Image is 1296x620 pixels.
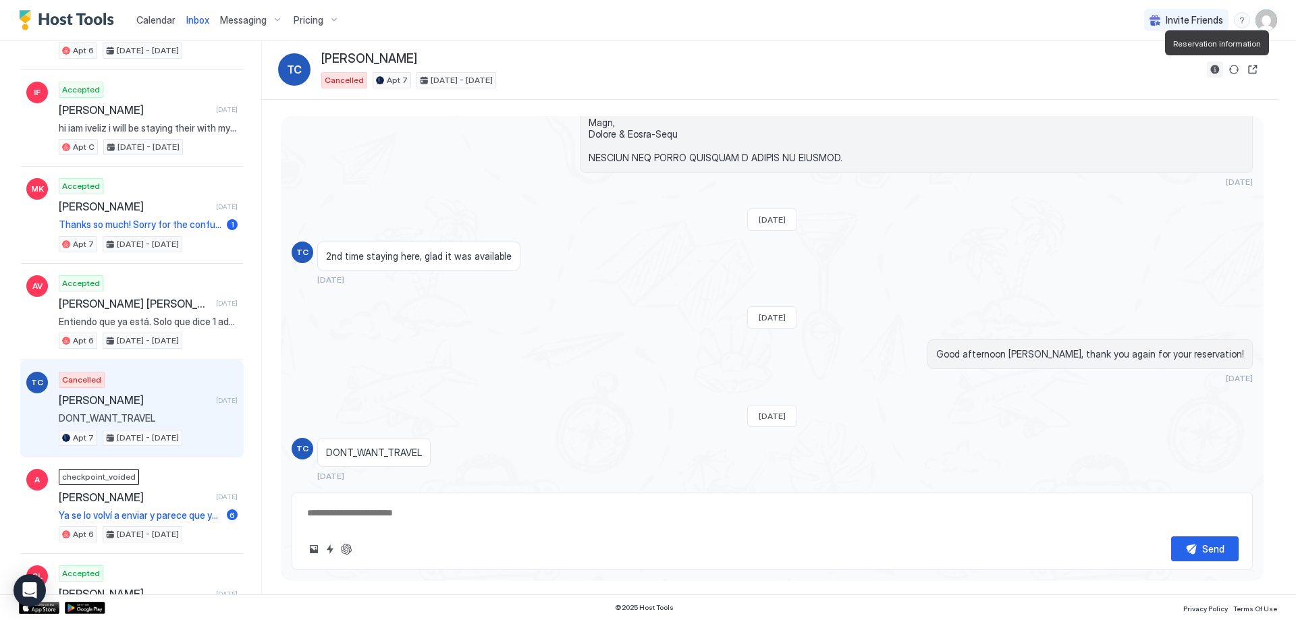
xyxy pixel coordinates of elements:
a: Host Tools Logo [19,10,120,30]
span: [PERSON_NAME] [59,490,211,504]
button: Send [1171,536,1239,561]
a: Privacy Policy [1183,600,1228,615]
span: TC [287,61,302,78]
span: 2nd time staying here, glad it was available [326,250,512,262]
span: Good afternoon [PERSON_NAME], thank you again for your reservation! [936,348,1244,360]
span: Privacy Policy [1183,604,1228,613]
span: Apt 6 [73,335,94,347]
span: [DATE] [216,492,238,501]
span: Accepted [62,180,100,192]
span: Apt 7 [73,238,94,250]
span: [DATE] - [DATE] [117,335,179,347]
a: Google Play Store [65,602,105,614]
span: Entiendo que ya está. Solo que dice 1 adulto. [59,316,238,328]
span: Pricing [294,14,323,26]
span: TC [296,246,308,258]
span: Invite Friends [1166,14,1223,26]
span: [PERSON_NAME] [59,103,211,117]
span: [DATE] [317,275,344,285]
span: [DATE] [1226,373,1253,383]
span: AV [32,280,43,292]
a: Terms Of Use [1233,600,1277,615]
span: TC [296,443,308,455]
span: checkpoint_voided [62,471,136,483]
span: TC [31,376,43,389]
span: Apt 6 [73,45,94,57]
span: [DATE] [216,299,238,308]
span: SL [32,570,43,582]
span: [DATE] - [DATE] [431,74,493,86]
a: App Store [19,602,59,614]
span: [DATE] [759,411,786,421]
span: [DATE] - [DATE] [117,432,179,444]
div: User profile [1255,9,1277,31]
a: Inbox [186,13,209,27]
span: A [34,474,40,486]
span: [PERSON_NAME] [PERSON_NAME] [59,297,211,310]
span: Accepted [62,84,100,96]
span: Apt 6 [73,528,94,540]
span: Apt 7 [387,74,408,86]
button: Sync reservation [1226,61,1242,78]
span: Inbox [186,14,209,26]
a: Calendar [136,13,175,27]
span: Apt C [73,141,94,153]
span: DONT_WANT_TRAVEL [326,447,422,459]
span: Ya se lo volví a enviar y parece que ya [PERSON_NAME] la registró correctamente (parece que falta... [59,509,221,522]
span: [DATE] [216,202,238,211]
span: Accepted [62,277,100,289]
span: [DATE] [317,471,344,481]
button: Quick reply [322,541,338,557]
span: Apt 7 [73,432,94,444]
button: Reservation information [1207,61,1223,78]
span: © 2025 Host Tools [615,603,674,612]
span: [DATE] - [DATE] [117,528,179,540]
span: Reservation information [1173,38,1261,49]
div: menu [1234,12,1250,28]
span: [DATE] [216,105,238,114]
button: Upload image [306,541,322,557]
div: Open Intercom Messenger [13,574,46,607]
span: [DATE] [216,396,238,405]
span: [DATE] - [DATE] [117,141,180,153]
span: 6 [230,510,235,520]
span: [DATE] [759,312,786,322]
span: [PERSON_NAME] [321,51,417,67]
span: [PERSON_NAME] [59,587,211,600]
span: [PERSON_NAME] [59,393,211,407]
span: 1 [231,219,234,229]
span: [DATE] [1226,177,1253,187]
span: [DATE] [216,590,238,598]
button: ChatGPT Auto Reply [338,541,354,557]
span: Cancelled [325,74,364,86]
span: MK [31,183,44,195]
span: Cancelled [62,374,101,386]
span: hi iam iveliz i will be staying their with my family. thank you [59,122,238,134]
span: [DATE] - [DATE] [117,45,179,57]
span: [PERSON_NAME] [59,200,211,213]
span: [DATE] [759,215,786,225]
span: [DATE] - [DATE] [117,238,179,250]
span: Thanks so much! Sorry for the confusion. Happy [DATE] to you and yours too! 🇺🇸🎉🇵🇷 [59,219,221,231]
span: DONT_WANT_TRAVEL [59,412,238,424]
span: Calendar [136,14,175,26]
span: Messaging [220,14,267,26]
button: Open reservation [1245,61,1261,78]
span: Accepted [62,567,100,580]
div: Send [1202,542,1224,556]
span: Terms Of Use [1233,604,1277,613]
span: IF [34,86,40,98]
